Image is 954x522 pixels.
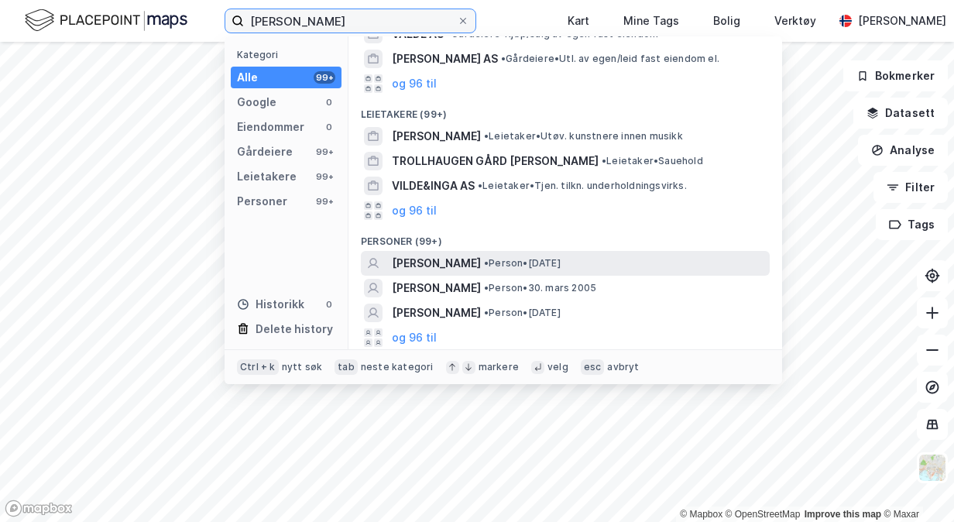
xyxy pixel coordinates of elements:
[237,93,276,112] div: Google
[244,9,457,33] input: Søk på adresse, matrikkel, gårdeiere, leietakere eller personer
[392,304,481,322] span: [PERSON_NAME]
[361,361,434,373] div: neste kategori
[237,192,287,211] div: Personer
[484,257,561,270] span: Person • [DATE]
[602,155,703,167] span: Leietaker • Sauehold
[314,170,335,183] div: 99+
[858,12,946,30] div: [PERSON_NAME]
[581,359,605,375] div: esc
[348,223,782,251] div: Personer (99+)
[680,509,722,520] a: Mapbox
[447,28,451,39] span: •
[501,53,719,65] span: Gårdeiere • Utl. av egen/leid fast eiendom el.
[323,121,335,133] div: 0
[237,295,304,314] div: Historikk
[484,282,596,294] span: Person • 30. mars 2005
[805,509,881,520] a: Improve this map
[484,257,489,269] span: •
[323,298,335,311] div: 0
[478,180,482,191] span: •
[25,7,187,34] img: logo.f888ab2527a4732fd821a326f86c7f29.svg
[392,50,498,68] span: [PERSON_NAME] AS
[392,127,481,146] span: [PERSON_NAME]
[484,307,561,319] span: Person • [DATE]
[623,12,679,30] div: Mine Tags
[484,130,683,143] span: Leietaker • Utøv. kunstnere innen musikk
[484,130,489,142] span: •
[392,177,475,195] span: VILDE&INGA AS
[237,49,341,60] div: Kategori
[5,500,73,517] a: Mapbox homepage
[478,180,687,192] span: Leietaker • Tjen. tilkn. underholdningsvirks.
[237,359,279,375] div: Ctrl + k
[335,359,358,375] div: tab
[568,12,589,30] div: Kart
[256,320,333,338] div: Delete history
[282,361,323,373] div: nytt søk
[323,96,335,108] div: 0
[873,172,948,203] button: Filter
[314,71,335,84] div: 99+
[484,282,489,294] span: •
[314,195,335,208] div: 99+
[501,53,506,64] span: •
[392,74,437,93] button: og 96 til
[713,12,740,30] div: Bolig
[484,307,489,318] span: •
[602,155,606,167] span: •
[392,254,481,273] span: [PERSON_NAME]
[853,98,948,129] button: Datasett
[392,201,437,220] button: og 96 til
[607,361,639,373] div: avbryt
[237,167,297,186] div: Leietakere
[237,68,258,87] div: Alle
[237,143,293,161] div: Gårdeiere
[479,361,519,373] div: markere
[392,328,437,347] button: og 96 til
[348,96,782,124] div: Leietakere (99+)
[547,361,568,373] div: velg
[314,146,335,158] div: 99+
[392,152,599,170] span: TROLLHAUGEN GÅRD [PERSON_NAME]
[843,60,948,91] button: Bokmerker
[858,135,948,166] button: Analyse
[876,209,948,240] button: Tags
[877,448,954,522] iframe: Chat Widget
[774,12,816,30] div: Verktøy
[237,118,304,136] div: Eiendommer
[726,509,801,520] a: OpenStreetMap
[392,279,481,297] span: [PERSON_NAME]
